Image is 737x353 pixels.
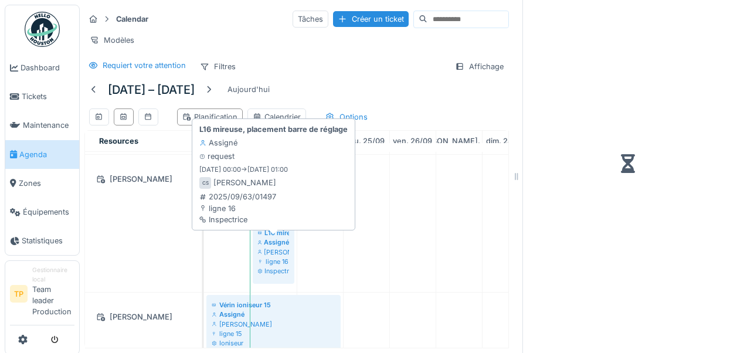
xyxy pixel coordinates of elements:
span: Équipements [23,206,74,218]
div: Vérin ioniseur 15 [212,300,335,310]
div: Assigné [199,137,237,148]
a: Équipements [5,198,79,226]
div: Options [320,108,373,125]
a: Agenda [5,140,79,169]
div: [PERSON_NAME] [212,320,335,329]
div: Inspectrice [258,266,289,276]
a: Statistiques [5,226,79,255]
a: 26 septembre 2025 [390,133,435,149]
a: Maintenance [5,111,79,140]
div: Tâches [293,11,328,28]
span: Statistiques [22,235,74,246]
a: TP Gestionnaire localTeam leader Production [10,266,74,325]
a: 28 septembre 2025 [483,133,528,149]
div: Calendrier [253,111,301,123]
div: Assigné [258,237,289,247]
div: Requiert votre attention [103,60,186,71]
span: Maintenance [23,120,74,131]
div: ligne 16 [258,257,289,266]
small: [DATE] 00:00 -> [DATE] 01:00 [199,165,288,175]
div: Affichage [450,58,509,75]
div: ligne 15 [212,329,335,338]
span: Resources [99,137,138,145]
div: Planification [182,111,237,123]
li: Team leader Production [32,266,74,322]
div: Ioniseur [212,338,335,348]
div: [PERSON_NAME] [213,177,276,188]
div: Inspectrice [199,214,276,225]
div: [PERSON_NAME] [92,310,195,324]
h5: [DATE] – [DATE] [108,83,195,97]
div: ligne 16 [199,203,276,214]
a: Zones [5,169,79,198]
span: Tickets [22,91,74,102]
div: Assigné [212,310,335,319]
li: TP [10,285,28,303]
div: [PERSON_NAME] [258,247,289,257]
a: Tickets [5,82,79,111]
div: Aujourd'hui [223,82,274,97]
div: [PERSON_NAME] [92,172,195,186]
a: 25 septembre 2025 [345,133,388,149]
a: Dashboard [5,53,79,82]
span: Agenda [19,149,74,160]
div: L16 mireuse, placement barre de réglage [258,228,289,237]
img: Badge_color-CXgf-gQk.svg [25,12,60,47]
span: Zones [19,178,74,189]
div: Modèles [84,32,140,49]
div: CS [199,177,211,189]
strong: Calendar [111,13,153,25]
span: Dashboard [21,62,74,73]
div: Créer un ticket [333,11,409,27]
strong: L16 mireuse, placement barre de réglage [199,124,348,135]
div: Gestionnaire local [32,266,74,284]
div: 2025/09/63/01497 [199,191,276,202]
div: Filtres [195,58,241,75]
a: 27 septembre 2025 [412,133,506,149]
div: request [199,151,235,162]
